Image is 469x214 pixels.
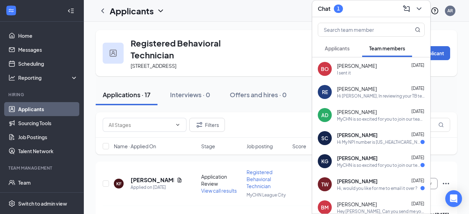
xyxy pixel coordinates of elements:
[18,57,78,71] a: Scheduling
[131,176,174,184] h5: [PERSON_NAME]
[18,176,78,190] a: Team
[337,70,351,76] div: I sent it
[67,7,74,14] svg: Collapse
[18,116,78,130] a: Sourcing Tools
[447,8,453,14] div: AR
[116,181,122,187] div: KF
[201,143,215,150] span: Stage
[411,86,424,91] span: [DATE]
[325,45,350,51] span: Applicants
[321,158,328,165] div: KG
[170,90,210,99] div: Interviews · 0
[175,122,181,128] svg: ChevronDown
[337,185,417,191] div: Hi, would you like for me to email it over ?
[8,7,15,14] svg: WorkstreamLogo
[337,116,425,122] div: MyCHN is so excited for you to join our team! Do you know anyone else who might be interested in ...
[247,192,286,198] span: MyCHN League City
[8,74,15,81] svg: Analysis
[431,7,439,15] svg: QuestionInfo
[337,139,420,145] div: Hi My NPI number is [US_HEALTHCARE_NPI]
[322,88,328,95] div: RE
[201,173,243,187] div: Application Review
[177,177,182,183] svg: Document
[438,122,444,128] svg: MagnifyingGlass
[18,144,78,158] a: Talent Network
[8,92,76,98] div: Hiring
[131,37,248,61] h3: Registered Behavioral Technician
[8,165,76,171] div: Team Management
[442,179,450,188] svg: Ellipses
[131,63,176,69] span: [STREET_ADDRESS]
[321,204,329,211] div: BM
[411,178,424,183] span: [DATE]
[109,121,172,129] input: All Stages
[337,131,378,138] span: [PERSON_NAME]
[337,62,377,69] span: [PERSON_NAME]
[413,3,425,14] button: ChevronDown
[18,43,78,57] a: Messages
[18,130,78,144] a: Job Postings
[321,135,328,142] div: SC
[411,155,424,160] span: [DATE]
[318,23,401,36] input: Search team member
[103,90,151,99] div: Applications · 17
[369,45,405,51] span: Team members
[247,143,273,150] span: Job posting
[411,63,424,68] span: [DATE]
[401,3,412,14] button: ComposeMessage
[156,7,165,15] svg: ChevronDown
[292,143,306,150] span: Score
[445,190,462,207] div: Open Intercom Messenger
[110,5,154,17] h1: Applicants
[189,118,225,132] button: Filter Filters
[131,184,182,191] div: Applied on [DATE]
[247,169,272,189] span: Registered Behavioral Technician
[411,201,424,206] span: [DATE]
[18,200,67,207] div: Switch to admin view
[337,162,420,168] div: MyCHN is so excited for you to join our team! Do you know anyone else who might be interested in ...
[18,74,78,81] div: Reporting
[321,112,328,119] div: AD
[318,5,330,13] h3: Chat
[18,190,78,204] a: Documents
[230,90,287,99] div: Offers and hires · 0
[337,6,340,12] div: 1
[337,108,377,115] span: [PERSON_NAME]
[321,181,329,188] div: TW
[337,178,378,185] span: [PERSON_NAME]
[8,200,15,207] svg: Settings
[337,93,425,99] div: Hi [PERSON_NAME], In reviewing your TB test that you uploaded, we noticed that the name of the do...
[201,187,237,194] span: View call results
[415,5,423,13] svg: ChevronDown
[98,7,107,15] svg: ChevronLeft
[402,5,411,13] svg: ComposeMessage
[18,102,78,116] a: Applicants
[321,65,329,72] div: BO
[337,201,377,208] span: [PERSON_NAME]
[411,109,424,114] span: [DATE]
[114,143,156,150] span: Name · Applied On
[195,121,204,129] svg: Filter
[337,85,377,92] span: [PERSON_NAME]
[337,155,378,162] span: [PERSON_NAME]
[415,27,420,33] svg: MagnifyingGlass
[411,132,424,137] span: [DATE]
[18,29,78,43] a: Home
[110,50,117,57] img: user icon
